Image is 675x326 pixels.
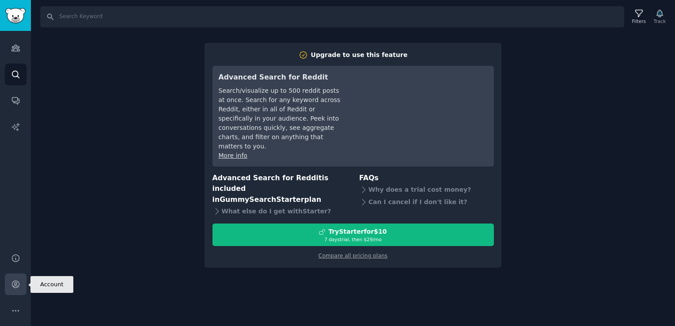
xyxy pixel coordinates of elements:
input: Search Keyword [40,6,624,27]
div: 7 days trial, then $ 29 /mo [213,236,493,243]
div: Upgrade to use this feature [311,50,408,60]
img: GummySearch logo [5,8,26,23]
h3: FAQs [359,173,494,184]
button: TryStarterfor$107 daystrial, then $29/mo [212,224,494,246]
a: More info [219,152,247,159]
a: Compare all pricing plans [319,253,387,259]
div: What else do I get with Starter ? [212,205,347,217]
div: Try Starter for $10 [328,227,387,236]
div: Can I cancel if I don't like it? [359,196,494,208]
div: Why does a trial cost money? [359,183,494,196]
span: GummySearch Starter [220,195,304,204]
div: Search/visualize up to 500 reddit posts at once. Search for any keyword across Reddit, either in ... [219,86,343,151]
h3: Advanced Search for Reddit is included in plan [212,173,347,205]
div: Filters [632,18,646,24]
h3: Advanced Search for Reddit [219,72,343,83]
iframe: YouTube video player [355,72,488,138]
